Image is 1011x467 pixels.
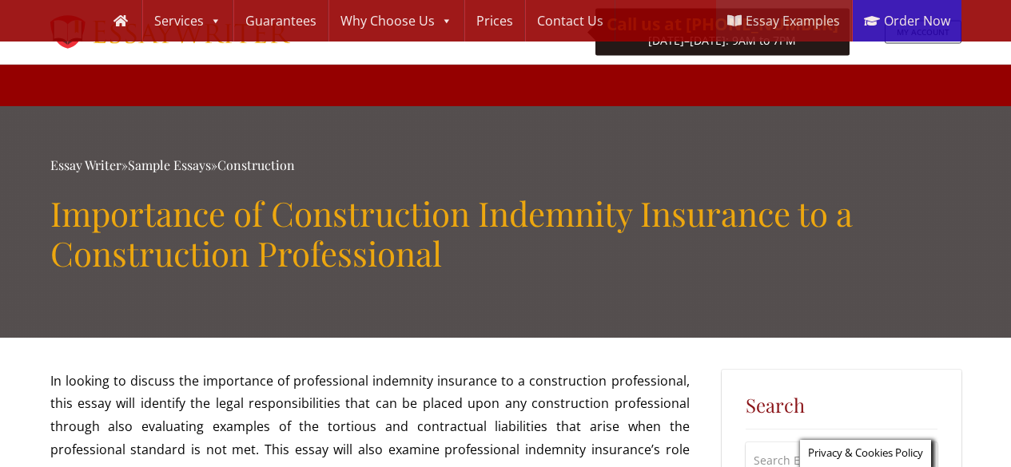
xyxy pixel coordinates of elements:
a: Sample Essays [128,156,211,173]
div: » » [50,154,961,177]
a: Construction [217,156,295,173]
h1: Importance of Construction Indemnity Insurance to a Construction Professional [50,193,961,274]
h5: Search [746,394,937,417]
span: Privacy & Cookies Policy [808,445,923,460]
a: Essay Writer [50,156,121,173]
